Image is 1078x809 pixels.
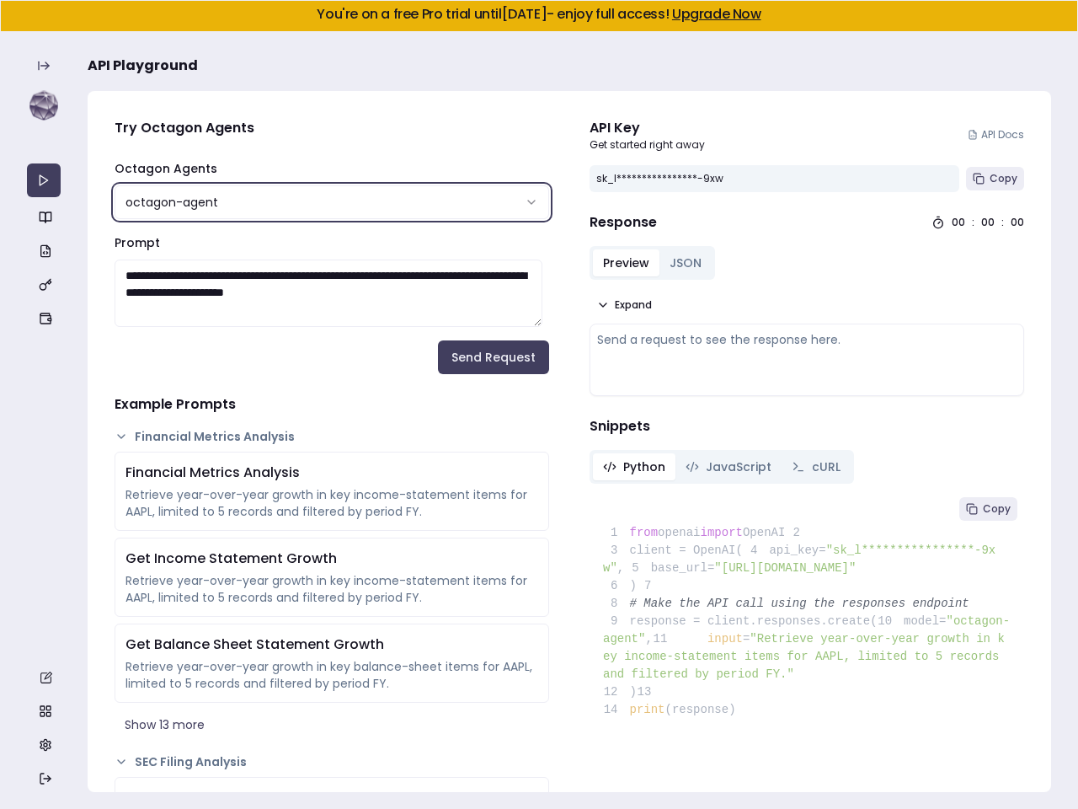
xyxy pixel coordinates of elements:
[590,212,657,233] h4: Response
[743,542,770,560] span: 4
[659,249,712,276] button: JSON
[1011,216,1024,229] div: 00
[125,463,538,483] div: Financial Metrics Analysis
[1001,216,1004,229] div: :
[115,118,549,138] h4: Try Octagon Agents
[968,128,1024,142] a: API Docs
[743,632,750,646] span: =
[125,658,538,692] div: Retrieve year-over-year growth in key balance-sheet items for AAPL, limited to 5 records and filt...
[615,298,652,312] span: Expand
[603,595,630,613] span: 8
[125,635,538,655] div: Get Balance Sheet Statement Growth
[115,428,549,445] button: Financial Metrics Analysis
[966,167,1024,190] button: Copy
[637,683,664,701] span: 13
[812,458,841,475] span: cURL
[603,577,630,595] span: 6
[743,526,785,539] span: OpenAI
[665,703,736,716] span: (response)
[14,8,1064,21] h5: You're on a free Pro trial until [DATE] - enjoy full access!
[593,249,659,276] button: Preview
[603,632,1006,681] span: "Retrieve year-over-year growth in key income-statement items for AAPL, limited to 5 records and ...
[88,56,198,76] span: API Playground
[115,160,217,177] label: Octagon Agents
[658,526,700,539] span: openai
[597,331,1017,348] div: Send a request to see the response here.
[623,458,665,475] span: Python
[972,216,974,229] div: :
[590,416,1024,437] h4: Snippets
[603,683,630,701] span: 12
[714,561,856,575] span: "[URL][DOMAIN_NAME]"
[651,561,715,575] span: base_url=
[590,293,659,317] button: Expand
[115,710,549,740] button: Show 13 more
[125,486,538,520] div: Retrieve year-over-year growth in key income-statement items for AAPL, limited to 5 records and f...
[637,577,664,595] span: 7
[590,138,705,152] p: Get started right away
[603,579,637,592] span: )
[624,560,651,577] span: 5
[603,613,630,630] span: 9
[617,561,624,575] span: ,
[990,172,1017,185] span: Copy
[603,544,743,557] span: client = OpenAI(
[701,526,743,539] span: import
[983,502,1011,516] span: Copy
[645,632,652,646] span: ,
[115,234,160,251] label: Prompt
[785,524,812,542] span: 2
[115,394,549,415] h4: Example Prompts
[981,216,995,229] div: 00
[27,89,61,123] img: logo-0uyt-Vr5.svg
[630,526,659,539] span: from
[630,597,969,610] span: # Make the API call using the responses endpoint
[630,703,665,716] span: print
[707,632,743,646] span: input
[603,701,630,719] span: 14
[125,549,538,569] div: Get Income Statement Growth
[672,4,761,24] a: Upgrade Now
[878,613,905,630] span: 10
[769,544,825,557] span: api_key=
[590,118,705,138] div: API Key
[125,572,538,606] div: Retrieve year-over-year growth in key income-statement items for AAPL, limited to 5 records and f...
[904,614,946,628] span: model=
[706,458,771,475] span: JavaScript
[653,630,680,648] span: 11
[115,753,549,770] button: SEC Filing Analysis
[438,340,549,374] button: Send Request
[952,216,965,229] div: 00
[603,524,630,542] span: 1
[27,163,61,197] a: API Playground
[603,614,878,628] span: response = client.responses.create(
[959,497,1017,521] button: Copy
[125,788,538,808] div: SEC Filing Analysis
[603,685,637,699] span: )
[603,542,630,560] span: 3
